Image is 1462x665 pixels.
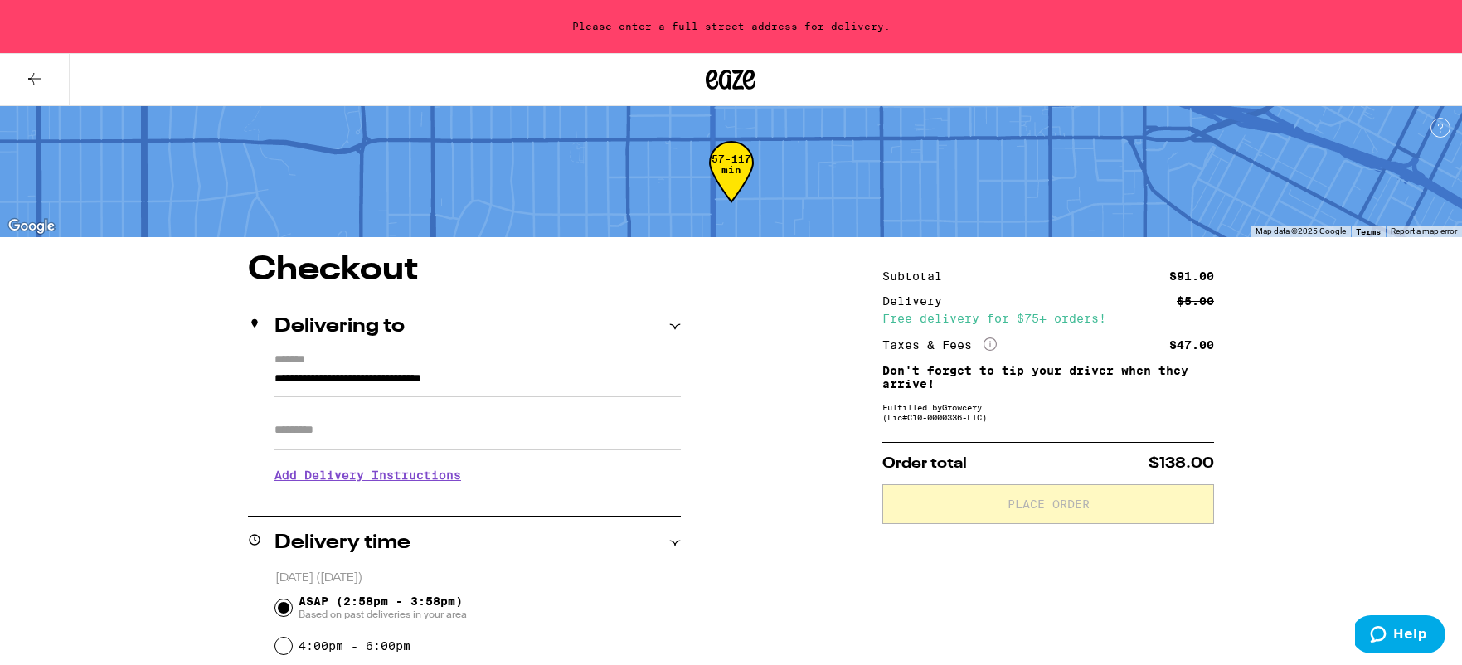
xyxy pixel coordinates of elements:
[299,639,410,653] label: 4:00pm - 6:00pm
[274,456,681,494] h3: Add Delivery Instructions
[274,317,405,337] h2: Delivering to
[709,153,754,216] div: 57-117 min
[299,608,467,621] span: Based on past deliveries in your area
[274,494,681,507] p: We'll contact you at [PHONE_NUMBER] when we arrive
[882,295,954,307] div: Delivery
[248,254,681,287] h1: Checkout
[1008,498,1090,510] span: Place Order
[4,216,59,237] a: Open this area in Google Maps (opens a new window)
[1169,270,1214,282] div: $91.00
[4,216,59,237] img: Google
[275,570,681,586] p: [DATE] ([DATE])
[1356,226,1381,236] a: Terms
[274,533,410,553] h2: Delivery time
[882,456,967,471] span: Order total
[1169,339,1214,351] div: $47.00
[1355,615,1445,657] iframe: Opens a widget where you can find more information
[882,337,997,352] div: Taxes & Fees
[882,402,1214,422] div: Fulfilled by Growcery (Lic# C10-0000336-LIC )
[882,313,1214,324] div: Free delivery for $75+ orders!
[1149,456,1214,471] span: $138.00
[1256,226,1346,235] span: Map data ©2025 Google
[882,484,1214,524] button: Place Order
[299,595,467,621] span: ASAP (2:58pm - 3:58pm)
[1391,226,1457,235] a: Report a map error
[1177,295,1214,307] div: $5.00
[882,270,954,282] div: Subtotal
[882,364,1214,391] p: Don't forget to tip your driver when they arrive!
